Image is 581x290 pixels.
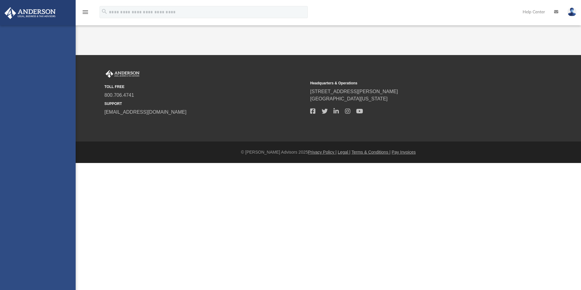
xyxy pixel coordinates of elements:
small: TOLL FREE [104,84,306,90]
a: Legal | [338,150,350,155]
img: Anderson Advisors Platinum Portal [3,7,57,19]
img: Anderson Advisors Platinum Portal [104,70,141,78]
i: menu [82,8,89,16]
img: User Pic [567,8,576,16]
a: Terms & Conditions | [352,150,391,155]
small: SUPPORT [104,101,306,106]
i: search [101,8,108,15]
small: Headquarters & Operations [310,80,512,86]
a: [GEOGRAPHIC_DATA][US_STATE] [310,96,388,101]
a: 800.706.4741 [104,93,134,98]
a: [STREET_ADDRESS][PERSON_NAME] [310,89,398,94]
a: menu [82,11,89,16]
a: Pay Invoices [392,150,415,155]
a: [EMAIL_ADDRESS][DOMAIN_NAME] [104,109,186,115]
div: © [PERSON_NAME] Advisors 2025 [76,149,581,155]
a: Privacy Policy | [308,150,337,155]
